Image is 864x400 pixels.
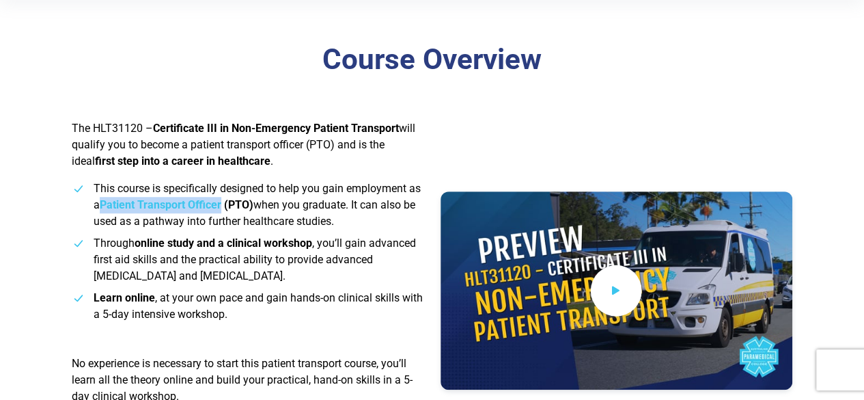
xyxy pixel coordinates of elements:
[72,42,792,77] h3: Course Overview
[94,237,416,282] span: Through , you’ll gain advanced first aid skills and the practical ability to provide advanced [ME...
[95,155,270,168] strong: first step into a career in healthcare
[94,291,155,304] strong: Learn online
[72,122,415,168] span: The HLT31120 – will qualify you to become a patient transport officer (PTO) and is the ideal .
[94,291,423,321] span: , at your own pace and gain hands-on clinical skills with a 5-day intensive workshop.
[135,237,312,250] strong: online study and a clinical workshop
[100,198,253,211] strong: Patient Transport Officer (PTO)
[153,122,399,135] strong: Certificate III in Non-Emergency Patient Transport
[94,182,421,228] span: This course is specifically designed to help you gain employment as a when you graduate. It can a...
